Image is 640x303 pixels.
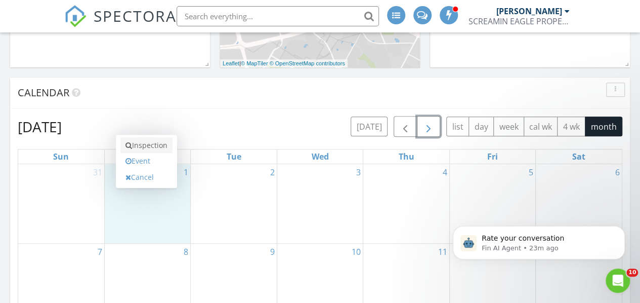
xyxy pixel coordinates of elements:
button: day [468,117,494,136]
a: Go to September 8, 2025 [182,244,190,260]
a: Inspection [120,137,173,154]
button: month [585,117,622,136]
a: Go to September 7, 2025 [96,244,104,260]
td: Go to August 31, 2025 [18,164,104,243]
td: Go to September 4, 2025 [363,164,449,243]
span: SPECTORA [94,5,177,26]
a: Tuesday [225,149,243,164]
a: Wednesday [309,149,330,164]
div: | [220,59,348,68]
a: © MapTiler [241,60,268,66]
div: [PERSON_NAME] [496,6,562,16]
button: 4 wk [557,117,585,136]
a: Go to September 11, 2025 [436,244,449,260]
a: Go to September 4, 2025 [441,164,449,180]
a: Sunday [51,149,71,164]
iframe: Intercom live chat [606,269,630,293]
a: SPECTORA [64,14,177,35]
a: Saturday [570,149,587,164]
a: Leaflet [223,60,239,66]
a: Go to September 2, 2025 [268,164,277,180]
a: Go to September 10, 2025 [350,244,363,260]
img: The Best Home Inspection Software - Spectora [64,5,87,27]
a: Go to September 5, 2025 [527,164,535,180]
a: Go to August 31, 2025 [91,164,104,180]
button: Next month [417,116,441,137]
input: Search everything... [177,6,379,26]
a: Event [120,153,173,169]
a: Go to September 1, 2025 [182,164,190,180]
button: [DATE] [351,117,388,136]
h2: [DATE] [18,117,62,137]
td: Go to September 2, 2025 [191,164,277,243]
a: Go to September 9, 2025 [268,244,277,260]
a: Go to September 3, 2025 [354,164,363,180]
button: cal wk [524,117,558,136]
button: Previous month [394,116,417,137]
a: Friday [485,149,500,164]
td: Go to September 6, 2025 [536,164,622,243]
button: list [446,117,469,136]
td: Go to September 1, 2025 [104,164,190,243]
span: 10 [626,269,638,277]
td: Go to September 3, 2025 [277,164,363,243]
a: Cancel [120,169,173,185]
td: Go to September 5, 2025 [449,164,535,243]
iframe: Intercom notifications message [438,205,640,276]
div: SCREAMIN EAGLE PROPERTY INSPECTIONS LLC [468,16,570,26]
button: week [493,117,524,136]
a: Thursday [396,149,416,164]
span: Calendar [18,86,69,99]
a: © OpenStreetMap contributors [270,60,345,66]
a: Go to September 6, 2025 [613,164,622,180]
